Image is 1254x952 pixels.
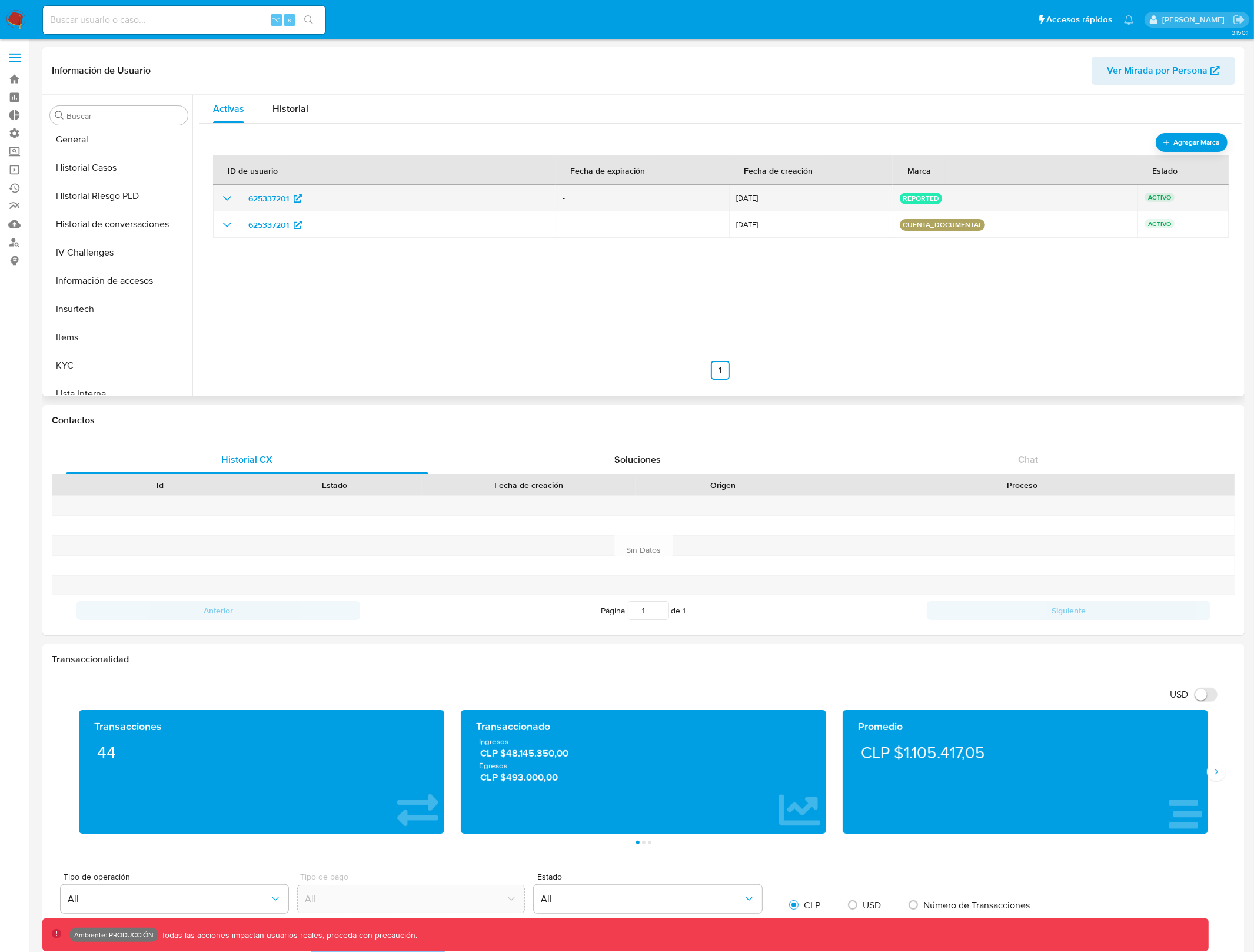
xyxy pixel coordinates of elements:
div: Id [81,479,239,491]
span: Chat [1018,453,1038,466]
button: Anterior [76,601,360,620]
span: Ver Mirada por Persona [1107,57,1208,85]
input: Buscar [66,111,183,121]
button: General [45,125,192,154]
button: Siguiente [927,601,1210,620]
a: Notificaciones [1124,15,1134,25]
button: IV Challenges [45,238,192,267]
h1: Información de Usuario [52,65,151,77]
div: Proceso [819,479,1226,491]
span: s [288,14,291,25]
button: Insurtech [45,295,192,323]
span: Accesos rápidos [1046,14,1112,26]
h1: Transaccionalidad [52,654,1235,665]
button: KYC [45,351,192,380]
button: Historial Casos [45,154,192,182]
p: gaspar.zanini@mercadolibre.com [1162,14,1229,25]
span: ⌥ [272,14,281,25]
button: Historial de conversaciones [45,210,192,238]
button: Items [45,323,192,351]
div: Origen [644,479,801,491]
a: Salir [1233,14,1245,26]
p: Ambiente: PRODUCCIÓN [74,933,154,937]
button: Buscar [55,111,64,120]
span: Página de [601,601,686,620]
button: Lista Interna [45,380,192,408]
h1: Contactos [52,414,1235,426]
div: Fecha de creación [430,479,628,491]
p: Todas las acciones impactan usuarios reales, proceda con precaución. [158,930,417,941]
button: search-icon [297,12,321,28]
button: Información de accesos [45,267,192,295]
span: Historial CX [221,453,272,466]
span: Soluciones [614,453,661,466]
button: Historial Riesgo PLD [45,182,192,210]
input: Buscar usuario o caso... [43,12,325,28]
span: 1 [683,605,686,616]
div: Estado [255,479,413,491]
button: Ver Mirada por Persona [1092,57,1235,85]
